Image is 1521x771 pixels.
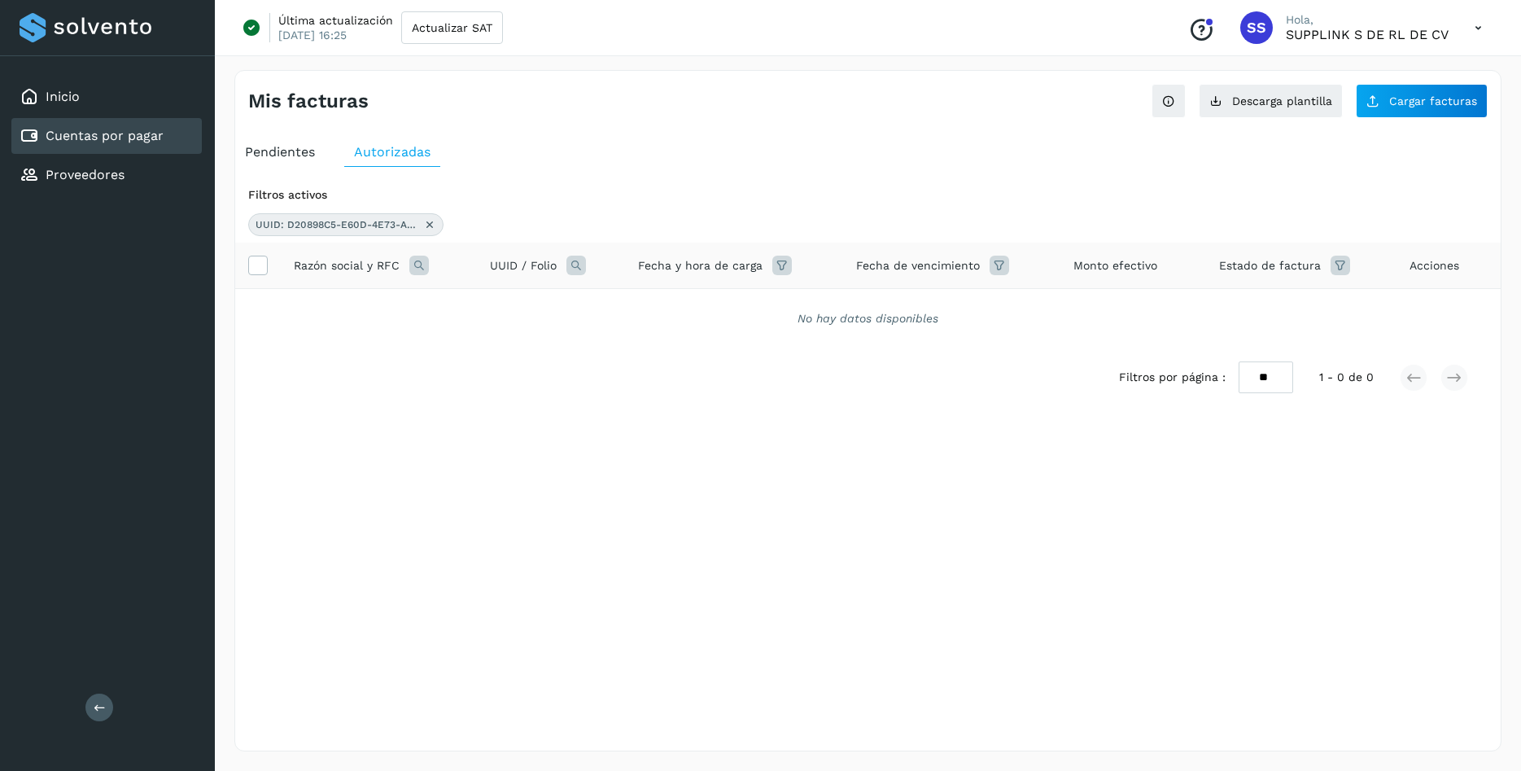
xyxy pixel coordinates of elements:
[248,213,444,236] div: UUID: D20898C5-E60D-4E73-AAA3-5D9D2114C6F8
[245,144,315,160] span: Pendientes
[1219,257,1321,274] span: Estado de factura
[278,13,393,28] p: Última actualización
[294,257,400,274] span: Razón social y RFC
[401,11,503,44] button: Actualizar SAT
[1286,27,1449,42] p: SUPPLINK S DE RL DE CV
[1073,257,1157,274] span: Monto efectivo
[490,257,557,274] span: UUID / Folio
[856,257,980,274] span: Fecha de vencimiento
[11,118,202,154] div: Cuentas por pagar
[1199,84,1343,118] button: Descarga plantilla
[1356,84,1488,118] button: Cargar facturas
[1319,369,1374,386] span: 1 - 0 de 0
[256,217,418,232] span: UUID: D20898C5-E60D-4E73-AAA3-5D9D2114C6F8
[354,144,431,160] span: Autorizadas
[46,167,125,182] a: Proveedores
[256,310,1479,327] div: No hay datos disponibles
[278,28,347,42] p: [DATE] 16:25
[1410,257,1459,274] span: Acciones
[1286,13,1449,27] p: Hola,
[11,79,202,115] div: Inicio
[1232,95,1332,107] span: Descarga plantilla
[11,157,202,193] div: Proveedores
[46,128,164,143] a: Cuentas por pagar
[248,90,369,113] h4: Mis facturas
[46,89,80,104] a: Inicio
[638,257,763,274] span: Fecha y hora de carga
[248,186,1488,204] div: Filtros activos
[1119,369,1226,386] span: Filtros por página :
[412,22,492,33] span: Actualizar SAT
[1389,95,1477,107] span: Cargar facturas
